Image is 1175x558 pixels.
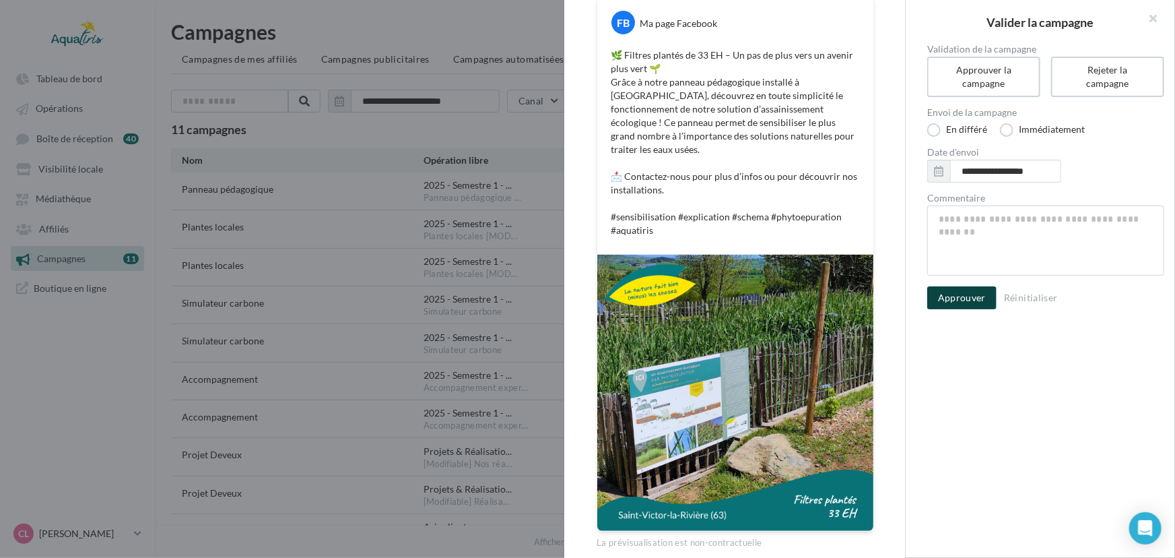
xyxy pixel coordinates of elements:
[1000,123,1085,137] label: Immédiatement
[640,17,717,30] div: Ma page Facebook
[1129,512,1162,545] div: Open Intercom Messenger
[927,108,1164,117] label: Envoi de la campagne
[927,16,1153,28] h2: Valider la campagne
[927,286,997,309] button: Approuver
[943,63,1024,90] div: Approuver la campagne
[999,290,1063,306] button: Réinitialiser
[927,123,987,137] label: En différé
[611,49,860,237] p: 🌿 Filtres plantés de 33 EH – Un pas de plus vers un avenir plus vert 🌱 Grâce à notre panneau péda...
[927,148,1164,157] label: Date d'envoi
[927,44,1164,54] label: Validation de la campagne
[1067,63,1148,90] div: Rejeter la campagne
[611,11,635,34] div: FB
[927,193,1164,203] label: Commentaire
[597,532,873,549] div: La prévisualisation est non-contractuelle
